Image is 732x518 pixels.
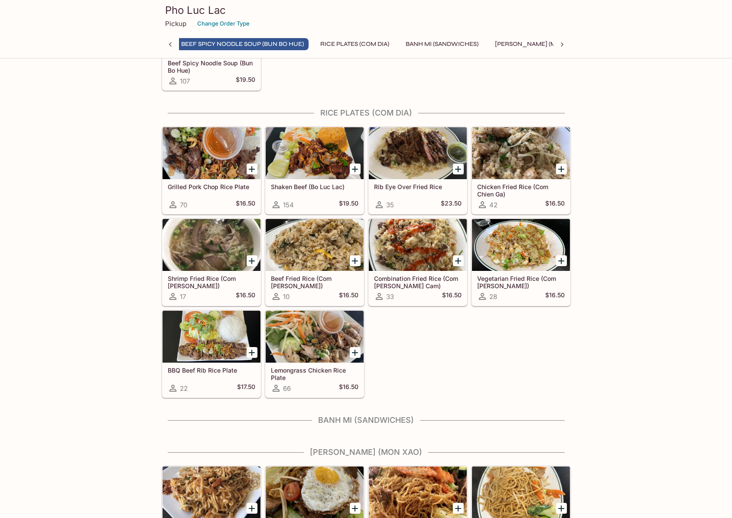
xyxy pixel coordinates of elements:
[369,219,467,271] div: Combination Fried Rice (Com Chien Thap Cam)
[168,59,255,74] h5: Beef Spicy Noodle Soup (Bun Bo Hue)
[401,38,483,50] button: Banh Mi (Sandwiches)
[265,127,364,214] a: Shaken Beef (Bo Luc Lac)154$19.50
[374,183,462,190] h5: Rib Eye Over Fried Rice
[350,347,361,358] button: Add Lemongrass Chicken Rice Plate
[386,201,394,209] span: 35
[162,447,571,457] h4: [PERSON_NAME] (Mon Xao)
[236,291,255,302] h5: $16.50
[162,219,261,306] a: Shrimp Fried Rice (Com [PERSON_NAME])17$16.50
[180,77,190,85] span: 107
[180,293,186,301] span: 17
[472,127,570,214] a: Chicken Fried Rice (Com Chien Ga)42$16.50
[545,199,565,210] h5: $16.50
[265,219,364,306] a: Beef Fried Rice (Com [PERSON_NAME])10$16.50
[265,310,364,398] a: Lemongrass Chicken Rice Plate66$16.50
[350,255,361,266] button: Add Beef Fried Rice (Com Chien Bo)
[168,275,255,289] h5: Shrimp Fried Rice (Com [PERSON_NAME])
[163,127,260,179] div: Grilled Pork Chop Rice Plate
[271,275,358,289] h5: Beef Fried Rice (Com [PERSON_NAME])
[477,275,565,289] h5: Vegetarian Fried Rice (Com [PERSON_NAME])
[247,164,257,174] button: Add Grilled Pork Chop Rice Plate
[236,76,255,86] h5: $19.50
[489,201,498,209] span: 42
[316,38,394,50] button: Rice Plates (Com Dia)
[193,17,254,30] button: Change Order Type
[163,311,260,363] div: BBQ Beef Rib Rice Plate
[453,503,464,514] button: Add Beef Chow Mien (Mi Xao Bo)
[237,383,255,393] h5: $17.50
[368,219,467,306] a: Combination Fried Rice (Com [PERSON_NAME] Cam)33$16.50
[168,183,255,190] h5: Grilled Pork Chop Rice Plate
[453,255,464,266] button: Add Combination Fried Rice (Com Chien Thap Cam)
[477,183,565,197] h5: Chicken Fried Rice (Com Chien Ga)
[266,311,364,363] div: Lemongrass Chicken Rice Plate
[247,503,257,514] button: Add Pad Thai
[165,3,567,17] h3: Pho Luc Lac
[271,183,358,190] h5: Shaken Beef (Bo Luc Lac)
[386,293,394,301] span: 33
[442,291,462,302] h5: $16.50
[368,127,467,214] a: Rib Eye Over Fried Rice35$23.50
[180,201,187,209] span: 70
[176,38,309,50] button: Beef Spicy Noodle Soup (Bun Bo Hue)
[369,127,467,179] div: Rib Eye Over Fried Rice
[545,291,565,302] h5: $16.50
[162,108,571,118] h4: Rice Plates (Com Dia)
[168,367,255,374] h5: BBQ Beef Rib Rice Plate
[556,255,567,266] button: Add Vegetarian Fried Rice (Com Chien Chay)
[247,255,257,266] button: Add Shrimp Fried Rice (Com Chien Tom)
[236,199,255,210] h5: $16.50
[556,503,567,514] button: Add Chicken Chow Mien (Mi Xao Ga)
[247,347,257,358] button: Add BBQ Beef Rib Rice Plate
[490,38,586,50] button: [PERSON_NAME] (Mon Xao)
[489,293,497,301] span: 28
[472,219,570,306] a: Vegetarian Fried Rice (Com [PERSON_NAME])28$16.50
[350,164,361,174] button: Add Shaken Beef (Bo Luc Lac)
[453,164,464,174] button: Add Rib Eye Over Fried Rice
[163,219,260,271] div: Shrimp Fried Rice (Com Chien Tom)
[374,275,462,289] h5: Combination Fried Rice (Com [PERSON_NAME] Cam)
[283,201,294,209] span: 154
[266,219,364,271] div: Beef Fried Rice (Com Chien Bo)
[180,384,188,393] span: 22
[339,199,358,210] h5: $19.50
[266,127,364,179] div: Shaken Beef (Bo Luc Lac)
[165,19,186,28] p: Pickup
[350,503,361,514] button: Add Drunken Noodle
[339,383,358,393] h5: $16.50
[271,367,358,381] h5: Lemongrass Chicken Rice Plate
[162,127,261,214] a: Grilled Pork Chop Rice Plate70$16.50
[283,293,290,301] span: 10
[162,415,571,425] h4: Banh Mi (Sandwiches)
[556,164,567,174] button: Add Chicken Fried Rice (Com Chien Ga)
[441,199,462,210] h5: $23.50
[472,127,570,179] div: Chicken Fried Rice (Com Chien Ga)
[339,291,358,302] h5: $16.50
[283,384,291,393] span: 66
[162,310,261,398] a: BBQ Beef Rib Rice Plate22$17.50
[472,219,570,271] div: Vegetarian Fried Rice (Com Chien Chay)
